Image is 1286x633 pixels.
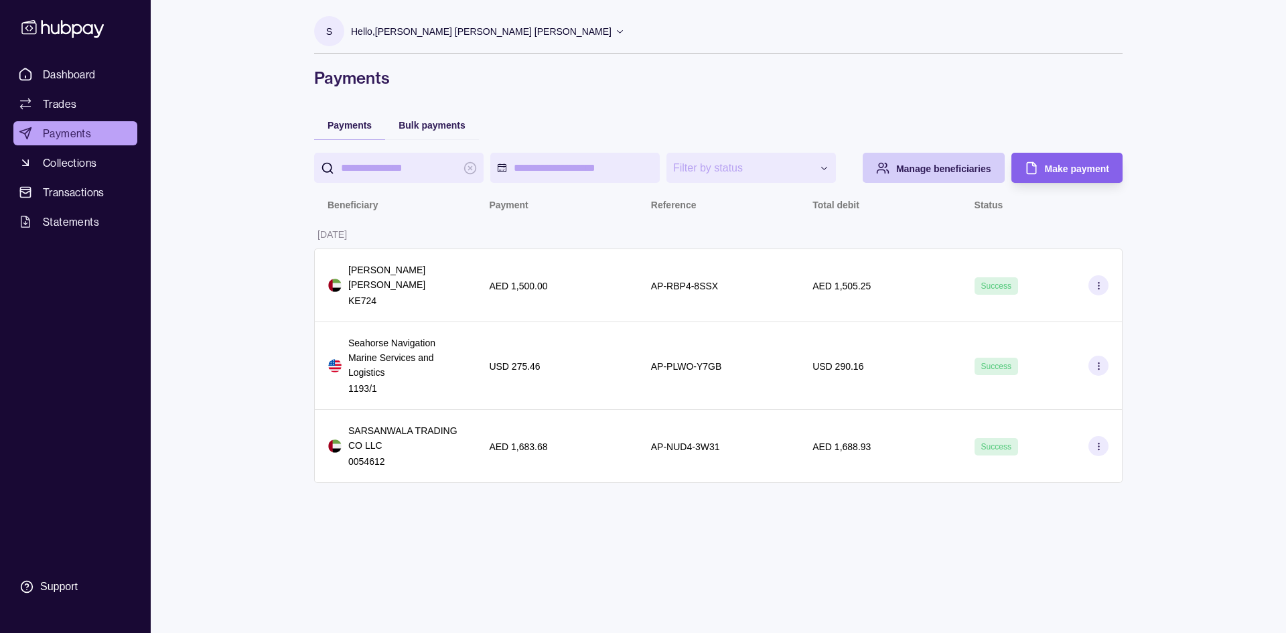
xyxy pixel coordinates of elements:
p: 1193/1 [348,381,462,396]
p: AED 1,683.68 [489,441,547,452]
p: S [326,24,332,39]
span: Success [981,442,1011,451]
a: Collections [13,151,137,175]
span: Success [981,281,1011,291]
p: Total debit [812,200,859,210]
span: Payments [328,120,372,131]
p: AP-NUD4-3W31 [651,441,720,452]
p: AED 1,505.25 [812,281,871,291]
span: Bulk payments [399,120,466,131]
p: KE724 [348,293,462,308]
p: Status [975,200,1003,210]
input: search [341,153,457,183]
button: Manage beneficiaries [863,153,1005,183]
a: Payments [13,121,137,145]
span: Manage beneficiaries [896,163,991,174]
h1: Payments [314,67,1123,88]
a: Support [13,573,137,601]
p: SARSANWALA TRADING CO LLC [348,423,462,453]
span: Success [981,362,1011,371]
a: Dashboard [13,62,137,86]
p: AED 1,500.00 [489,281,547,291]
p: 0054612 [348,454,462,469]
p: USD 275.46 [489,361,540,372]
span: Make payment [1045,163,1109,174]
a: Statements [13,210,137,234]
span: Collections [43,155,96,171]
a: Trades [13,92,137,116]
p: Beneficiary [328,200,378,210]
p: USD 290.16 [812,361,863,372]
p: [PERSON_NAME] [PERSON_NAME] [348,263,462,292]
p: [DATE] [317,229,347,240]
a: Transactions [13,180,137,204]
span: Payments [43,125,91,141]
img: ae [328,439,342,453]
p: AP-RBP4-8SSX [651,281,718,291]
p: Reference [651,200,697,210]
button: Make payment [1011,153,1123,183]
span: Dashboard [43,66,96,82]
div: Support [40,579,78,594]
p: AED 1,688.93 [812,441,871,452]
span: Trades [43,96,76,112]
span: Statements [43,214,99,230]
p: AP-PLWO-Y7GB [651,361,722,372]
span: Transactions [43,184,104,200]
img: us [328,359,342,372]
p: Hello, [PERSON_NAME] [PERSON_NAME] [PERSON_NAME] [351,24,612,39]
p: Seahorse Navigation Marine Services and Logistics [348,336,462,380]
img: ae [328,279,342,292]
p: Payment [489,200,528,210]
